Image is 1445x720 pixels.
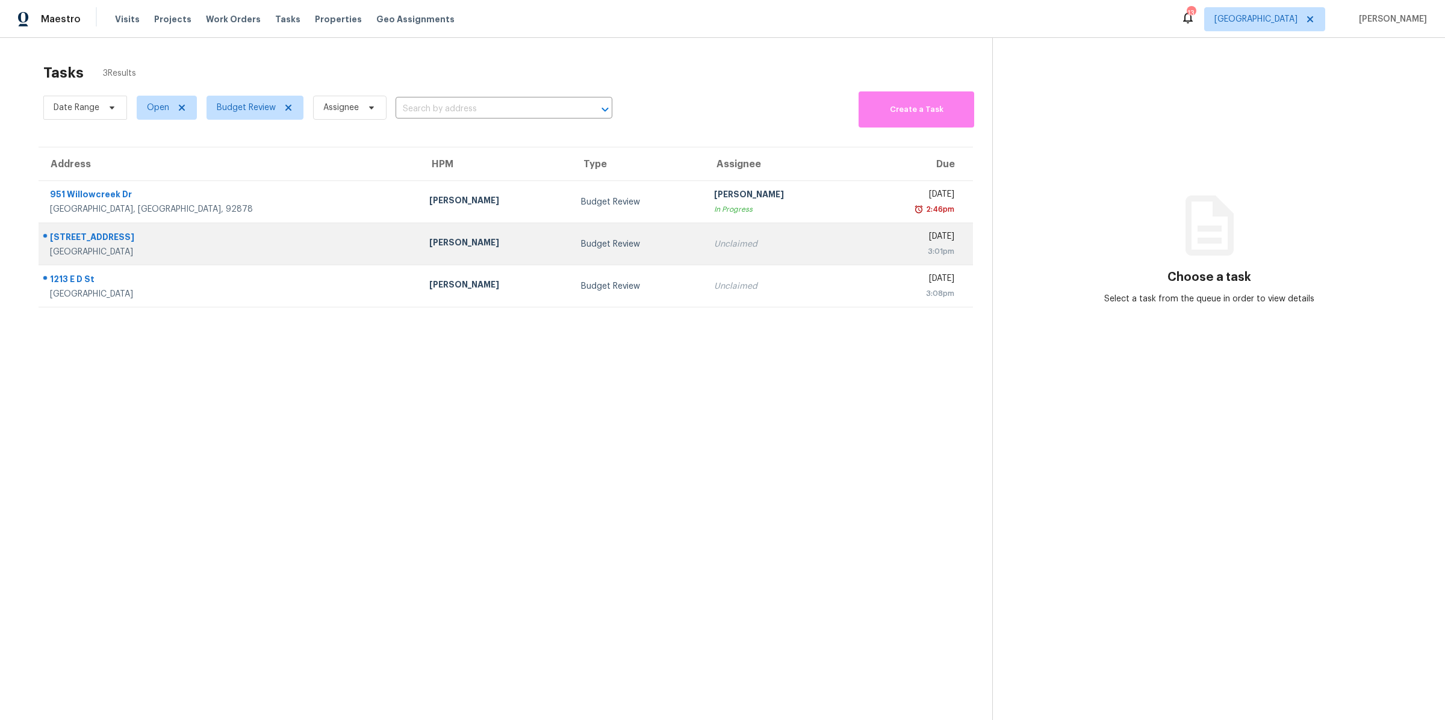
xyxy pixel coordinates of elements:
[115,13,140,25] span: Visits
[1167,271,1251,283] h3: Choose a task
[54,102,99,114] span: Date Range
[866,272,954,288] div: [DATE]
[865,103,968,117] span: Create a Task
[714,280,847,292] div: Unclaimed
[704,147,856,181] th: Assignee
[914,203,924,215] img: Overdue Alarm Icon
[103,67,136,79] span: 3 Results
[714,238,847,250] div: Unclaimed
[866,245,954,257] div: 3:01pm
[420,147,571,181] th: HPM
[859,91,974,128] button: Create a Task
[581,196,695,208] div: Budget Review
[866,230,954,245] div: [DATE]
[41,13,81,25] span: Maestro
[50,231,410,246] div: [STREET_ADDRESS]
[1354,13,1427,25] span: [PERSON_NAME]
[856,147,973,181] th: Due
[50,246,410,258] div: [GEOGRAPHIC_DATA]
[714,188,847,203] div: [PERSON_NAME]
[1101,293,1318,305] div: Select a task from the queue in order to view details
[597,101,614,118] button: Open
[50,203,410,215] div: [GEOGRAPHIC_DATA], [GEOGRAPHIC_DATA], 92878
[396,100,579,118] input: Search by address
[924,203,954,215] div: 2:46pm
[217,102,276,114] span: Budget Review
[571,147,704,181] th: Type
[429,236,562,251] div: [PERSON_NAME]
[581,280,695,292] div: Budget Review
[50,288,410,300] div: [GEOGRAPHIC_DATA]
[315,13,362,25] span: Properties
[50,188,410,203] div: 951 Willowcreek Dr
[866,188,954,203] div: [DATE]
[206,13,261,25] span: Work Orders
[1214,13,1297,25] span: [GEOGRAPHIC_DATA]
[714,203,847,215] div: In Progress
[39,147,420,181] th: Address
[429,194,562,209] div: [PERSON_NAME]
[1187,7,1195,19] div: 13
[147,102,169,114] span: Open
[581,238,695,250] div: Budget Review
[275,15,300,23] span: Tasks
[429,278,562,294] div: [PERSON_NAME]
[866,288,954,300] div: 3:08pm
[154,13,191,25] span: Projects
[50,273,410,288] div: 1213 E D St
[43,67,84,79] h2: Tasks
[323,102,359,114] span: Assignee
[376,13,455,25] span: Geo Assignments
